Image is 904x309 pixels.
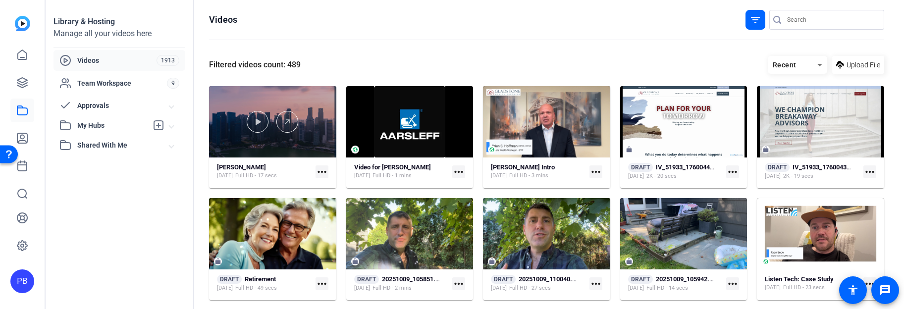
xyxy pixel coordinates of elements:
span: 2K - 19 secs [783,172,813,180]
span: Recent [773,61,797,69]
mat-icon: more_horiz [316,277,328,290]
a: DRAFTIV_51933_1760043405889_screen[DATE]2K - 19 secs [765,163,859,180]
a: [PERSON_NAME][DATE]Full HD - 17 secs [217,163,312,180]
input: Search [787,14,876,26]
span: 9 [167,78,179,89]
span: Full HD - 17 secs [235,172,277,180]
div: PB [10,269,34,293]
mat-icon: more_horiz [452,165,465,178]
strong: Video for [PERSON_NAME] [354,163,431,171]
span: [DATE] [628,284,644,292]
mat-icon: more_horiz [589,277,602,290]
span: Videos [77,55,157,65]
mat-icon: more_horiz [316,165,328,178]
a: DRAFT20251009_105942.MOV[DATE]Full HD - 14 secs [628,275,723,292]
span: Full HD - 27 secs [509,284,551,292]
strong: IV_51933_1760044390631_screen [656,163,753,171]
span: [DATE] [491,172,507,180]
span: Full HD - 14 secs [646,284,688,292]
div: Manage all your videos here [53,28,185,40]
span: Shared With Me [77,140,169,151]
span: DRAFT [765,163,790,172]
a: Video for [PERSON_NAME][DATE]Full HD - 1 mins [354,163,449,180]
span: Team Workspace [77,78,167,88]
mat-icon: message [879,284,891,296]
mat-icon: accessibility [847,284,859,296]
span: [DATE] [354,172,370,180]
span: DRAFT [628,275,653,284]
span: Full HD - 49 secs [235,284,277,292]
h1: Videos [209,14,237,26]
span: Full HD - 23 secs [783,284,825,292]
a: DRAFT20251009_105851.MOV[DATE]Full HD - 2 mins [354,275,449,292]
span: [DATE] [765,172,781,180]
img: blue-gradient.svg [15,16,30,31]
mat-icon: more_horiz [863,277,876,290]
span: DRAFT [628,163,653,172]
mat-expansion-panel-header: Approvals [53,96,185,115]
span: DRAFT [217,275,242,284]
mat-icon: filter_list [749,14,761,26]
a: Listen Tech: Case Study[DATE]Full HD - 23 secs [765,275,859,292]
mat-icon: more_horiz [863,165,876,178]
span: [DATE] [354,284,370,292]
strong: [PERSON_NAME] [217,163,266,171]
strong: 20251009_105851.MOV [382,275,450,283]
a: [PERSON_NAME] Intro[DATE]Full HD - 3 mins [491,163,585,180]
strong: Retirement [245,275,276,283]
strong: IV_51933_1760043405889_screen [793,163,890,171]
strong: 20251009_110040.MOV [519,275,586,283]
a: DRAFTIV_51933_1760044390631_screen[DATE]2K - 20 secs [628,163,723,180]
mat-icon: more_horiz [726,165,739,178]
span: 1913 [157,55,179,66]
span: Approvals [77,101,169,111]
a: DRAFTRetirement[DATE]Full HD - 49 secs [217,275,312,292]
span: DRAFT [354,275,379,284]
div: Library & Hosting [53,16,185,28]
span: 2K - 20 secs [646,172,677,180]
span: [DATE] [217,284,233,292]
strong: Listen Tech: Case Study [765,275,834,283]
span: [DATE] [765,284,781,292]
span: Full HD - 1 mins [372,172,412,180]
div: Filtered videos count: 489 [209,59,301,71]
strong: [PERSON_NAME] Intro [491,163,555,171]
mat-icon: more_horiz [726,277,739,290]
span: Full HD - 3 mins [509,172,548,180]
span: Full HD - 2 mins [372,284,412,292]
mat-icon: more_horiz [452,277,465,290]
span: [DATE] [491,284,507,292]
mat-expansion-panel-header: Shared With Me [53,135,185,155]
mat-expansion-panel-header: My Hubs [53,115,185,135]
a: DRAFT20251009_110040.MOV[DATE]Full HD - 27 secs [491,275,585,292]
strong: 20251009_105942.MOV [656,275,724,283]
span: [DATE] [217,172,233,180]
button: Upload File [832,56,884,74]
span: [DATE] [628,172,644,180]
span: Upload File [847,60,880,70]
mat-icon: more_horiz [589,165,602,178]
span: DRAFT [491,275,516,284]
span: My Hubs [77,120,148,131]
